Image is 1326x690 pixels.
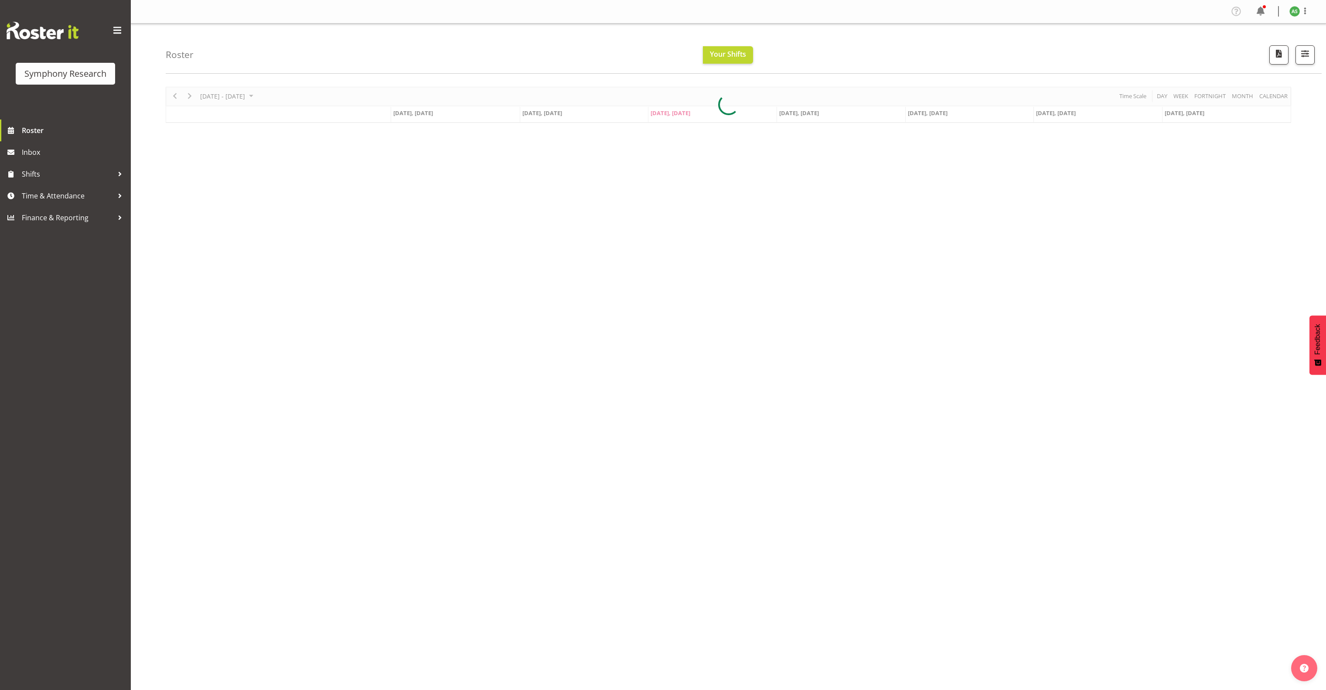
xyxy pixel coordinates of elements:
[22,189,113,202] span: Time & Attendance
[1289,6,1300,17] img: ange-steiger11422.jpg
[710,49,746,59] span: Your Shifts
[166,50,194,60] h4: Roster
[22,124,126,137] span: Roster
[1309,315,1326,375] button: Feedback - Show survey
[22,146,126,159] span: Inbox
[1295,45,1315,65] button: Filter Shifts
[1300,664,1309,673] img: help-xxl-2.png
[703,46,753,64] button: Your Shifts
[24,67,106,80] div: Symphony Research
[1269,45,1289,65] button: Download a PDF of the roster according to the set date range.
[22,211,113,224] span: Finance & Reporting
[7,22,78,39] img: Rosterit website logo
[22,167,113,181] span: Shifts
[1314,324,1322,355] span: Feedback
